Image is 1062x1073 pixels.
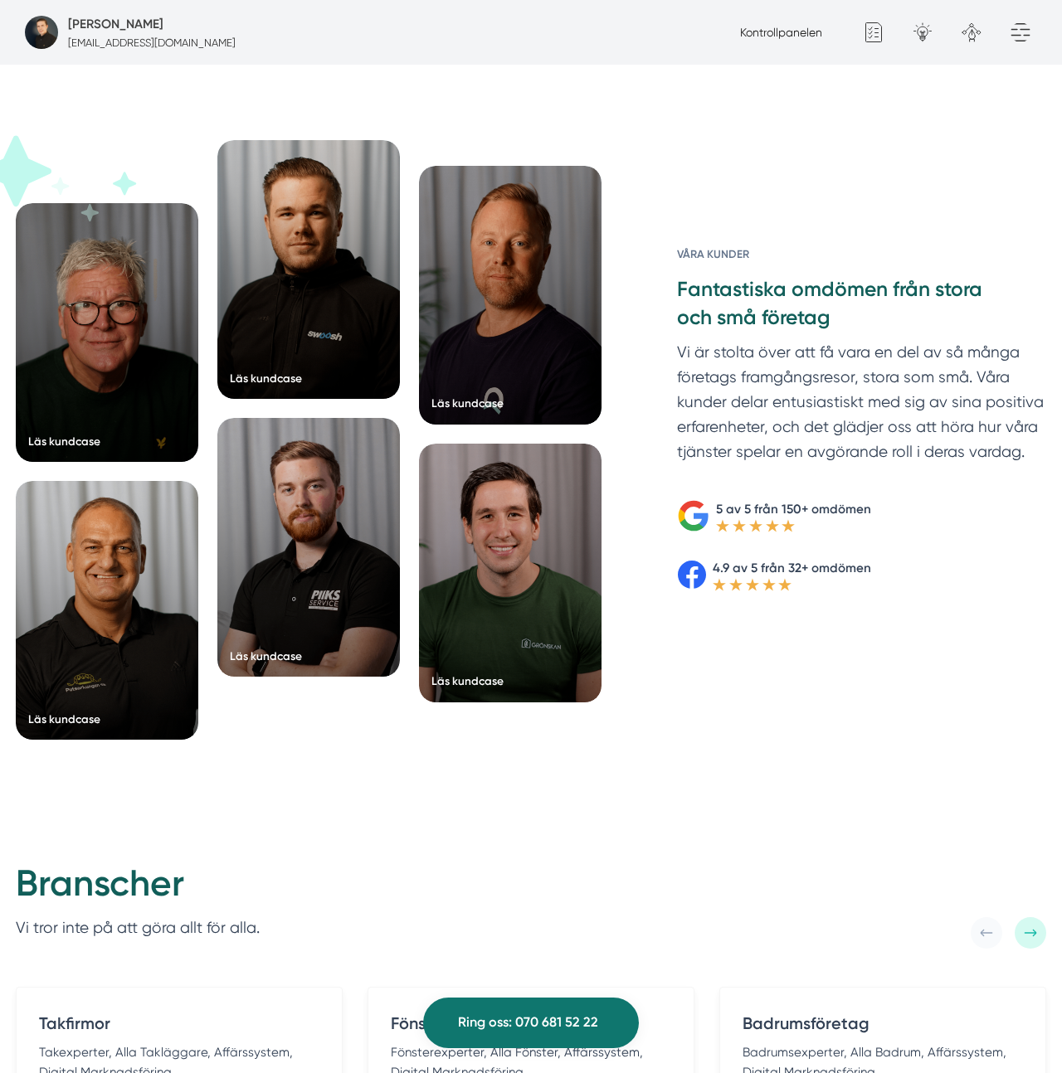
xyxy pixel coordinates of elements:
a: Läs kundcase [217,140,400,399]
span: Ring oss: 070 681 52 22 [458,1012,598,1033]
h4: Fönsterfirmor [391,1012,672,1042]
a: Kontrollpanelen [740,26,822,39]
a: Läs kundcase [16,203,198,462]
h2: Branscher [16,860,260,916]
a: Läs kundcase [419,444,602,702]
a: Läs kundcase [419,166,602,425]
p: 5 av 5 från 150+ omdömen [716,499,871,519]
div: Läs kundcase [28,434,100,449]
h6: Våra kunder [677,245,1046,275]
img: foretagsbild-pa-smartproduktion-ett-foretag-i-dalarnas-lan-2023.jpg [25,16,58,49]
a: Ring oss: 070 681 52 22 [423,998,639,1048]
p: [EMAIL_ADDRESS][DOMAIN_NAME] [68,35,236,51]
p: 4.9 av 5 från 32+ omdömen [713,558,871,578]
a: Läs kundcase [16,481,198,740]
h4: Badrumsföretag [743,1012,1024,1042]
div: Läs kundcase [28,711,100,727]
div: Läs kundcase [431,396,504,411]
h4: Takfirmor [39,1012,320,1042]
div: Läs kundcase [431,673,504,689]
p: Vi tror inte på att göra allt för alla. [16,915,260,940]
h5: Super Administratör [68,14,163,34]
h3: Fantastiska omdömen från stora och små företag [677,275,1046,340]
p: Vi är stolta över att få vara en del av så många företags framgångsresor, stora som små. Våra kun... [677,340,1046,472]
div: Läs kundcase [230,371,302,386]
a: Läs kundcase [217,418,400,677]
div: Läs kundcase [230,648,302,664]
